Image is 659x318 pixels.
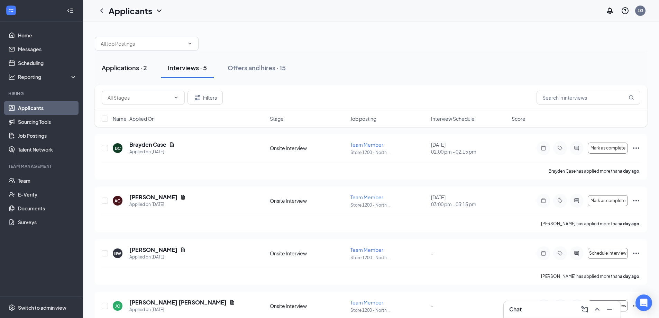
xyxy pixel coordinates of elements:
[169,142,175,147] svg: Document
[129,141,166,148] h5: Brayden Case
[270,250,346,257] div: Onsite Interview
[539,145,548,151] svg: Note
[109,5,152,17] h1: Applicants
[155,7,163,15] svg: ChevronDown
[8,91,76,97] div: Hiring
[632,144,640,152] svg: Ellipses
[539,198,548,203] svg: Note
[8,7,15,14] svg: WorkstreamLogo
[431,148,507,155] span: 02:00 pm - 02:15 pm
[431,115,475,122] span: Interview Schedule
[638,8,643,13] div: 1G
[606,7,614,15] svg: Notifications
[129,254,186,261] div: Applied on [DATE]
[18,42,77,56] a: Messages
[620,221,639,226] b: a day ago
[114,251,121,256] div: BW
[270,145,346,152] div: Onsite Interview
[229,300,235,305] svg: Document
[573,145,581,151] svg: ActiveChat
[588,248,628,259] button: Schedule interview
[8,304,15,311] svg: Settings
[115,145,121,151] div: BC
[620,274,639,279] b: a day ago
[98,7,106,15] svg: ChevronLeft
[580,305,589,314] svg: ComposeMessage
[591,198,625,203] span: Mark as complete
[629,95,634,100] svg: MagnifyingGlass
[129,246,177,254] h5: [PERSON_NAME]
[549,168,640,174] p: Brayden Case has applied more than .
[350,299,383,306] span: Team Member
[18,174,77,188] a: Team
[431,141,507,155] div: [DATE]
[180,194,186,200] svg: Document
[541,273,640,279] p: [PERSON_NAME] has applied more than .
[350,202,427,208] p: Store 1200 - North ...
[588,195,628,206] button: Mark as complete
[270,115,284,122] span: Stage
[18,129,77,143] a: Job Postings
[541,221,640,227] p: [PERSON_NAME] has applied more than .
[18,56,77,70] a: Scheduling
[350,247,383,253] span: Team Member
[8,163,76,169] div: Team Management
[187,41,193,46] svg: ChevronDown
[129,306,235,313] div: Applied on [DATE]
[592,304,603,315] button: ChevronUp
[67,7,74,14] svg: Collapse
[537,91,640,105] input: Search in interviews
[431,194,507,208] div: [DATE]
[604,304,615,315] button: Minimize
[18,188,77,201] a: E-Verify
[579,304,590,315] button: ComposeMessage
[8,73,15,80] svg: Analysis
[108,94,171,101] input: All Stages
[101,40,184,47] input: All Job Postings
[18,304,66,311] div: Switch to admin view
[632,249,640,257] svg: Ellipses
[18,115,77,129] a: Sourcing Tools
[270,302,346,309] div: Onsite Interview
[102,63,147,72] div: Applications · 2
[113,115,155,122] span: Name · Applied On
[18,215,77,229] a: Surveys
[556,198,564,203] svg: Tag
[129,299,227,306] h5: [PERSON_NAME] [PERSON_NAME]
[588,143,628,154] button: Mark as complete
[632,197,640,205] svg: Ellipses
[589,251,626,256] span: Schedule interview
[18,201,77,215] a: Documents
[173,95,179,100] svg: ChevronDown
[180,247,186,253] svg: Document
[270,197,346,204] div: Onsite Interview
[621,7,629,15] svg: QuestionInfo
[18,101,77,115] a: Applicants
[605,305,614,314] svg: Minimize
[115,303,120,309] div: JC
[588,300,628,311] button: Schedule interview
[539,251,548,256] svg: Note
[431,201,507,208] span: 03:00 pm - 03:15 pm
[115,198,121,204] div: AG
[632,302,640,310] svg: Ellipses
[129,148,175,155] div: Applied on [DATE]
[350,142,383,148] span: Team Member
[350,115,376,122] span: Job posting
[635,294,652,311] div: Open Intercom Messenger
[431,303,433,309] span: -
[512,115,525,122] span: Score
[228,63,286,72] div: Offers and hires · 15
[350,194,383,200] span: Team Member
[350,307,427,313] p: Store 1200 - North ...
[573,198,581,203] svg: ActiveChat
[18,28,77,42] a: Home
[591,146,625,151] span: Mark as complete
[168,63,207,72] div: Interviews · 5
[556,251,564,256] svg: Tag
[620,169,639,174] b: a day ago
[18,73,77,80] div: Reporting
[129,193,177,201] h5: [PERSON_NAME]
[593,305,601,314] svg: ChevronUp
[193,93,202,102] svg: Filter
